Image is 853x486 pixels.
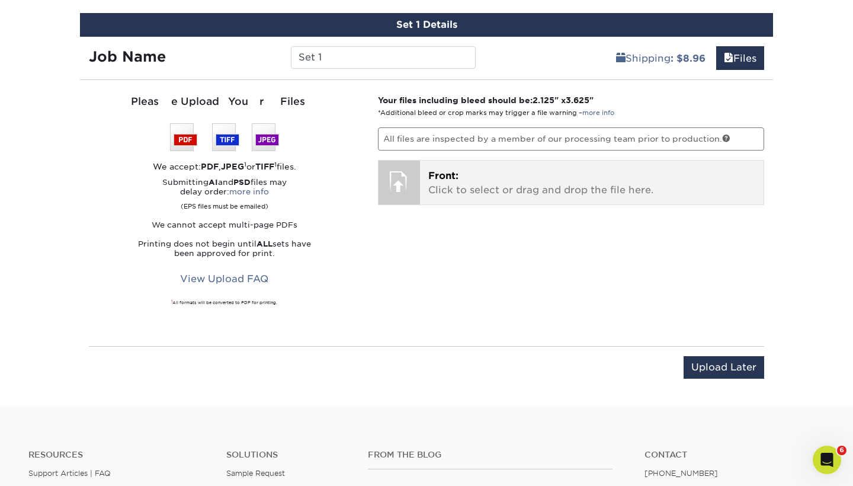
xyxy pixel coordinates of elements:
[89,178,360,211] p: Submitting and files may delay order:
[378,109,614,117] small: *Additional bleed or crop marks may trigger a file warning –
[616,53,626,64] span: shipping
[244,161,246,168] sup: 1
[724,53,733,64] span: files
[172,268,276,290] a: View Upload FAQ
[378,127,765,150] p: All files are inspected by a member of our processing team prior to production.
[378,95,594,105] strong: Your files including bleed should be: " x "
[209,178,218,187] strong: AI
[229,187,269,196] a: more info
[644,450,825,460] a: Contact
[428,169,756,197] p: Click to select or drag and drop the file here.
[221,162,244,171] strong: JPEG
[813,446,841,474] iframe: Intercom live chat
[89,239,360,258] p: Printing does not begin until sets have been approved for print.
[181,197,268,211] small: (EPS files must be emailed)
[233,178,251,187] strong: PSD
[80,13,773,37] div: Set 1 Details
[226,469,285,478] a: Sample Request
[716,46,764,70] a: Files
[274,161,277,168] sup: 1
[837,446,846,455] span: 6
[89,161,360,172] div: We accept: , or files.
[368,450,613,460] h4: From the Blog
[428,170,458,181] span: Front:
[89,48,166,65] strong: Job Name
[255,162,274,171] strong: TIFF
[89,94,360,110] div: Please Upload Your Files
[566,95,589,105] span: 3.625
[684,356,764,379] input: Upload Later
[226,450,350,460] h4: Solutions
[644,469,718,478] a: [PHONE_NUMBER]
[201,162,219,171] strong: PDF
[533,95,554,105] span: 2.125
[671,53,706,64] b: : $8.96
[171,299,172,303] sup: 1
[582,109,614,117] a: more info
[608,46,713,70] a: Shipping: $8.96
[170,123,279,151] img: We accept: PSD, TIFF, or JPEG (JPG)
[291,46,475,69] input: Enter a job name
[256,239,272,248] strong: ALL
[28,450,209,460] h4: Resources
[89,220,360,230] p: We cannot accept multi-page PDFs
[89,300,360,306] div: All formats will be converted to PDF for printing.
